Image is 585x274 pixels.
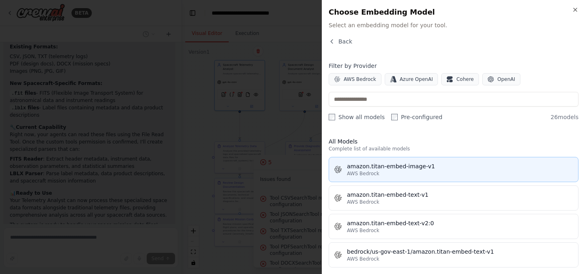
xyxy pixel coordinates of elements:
span: Select an embedding model for your tool. [329,21,578,29]
button: amazon.titan-embed-text-v1AWS Bedrock [329,185,578,211]
button: Back [329,37,352,46]
label: Show all models [329,113,385,121]
span: Back [338,37,352,46]
div: amazon.titan-embed-text-v1 [347,191,573,199]
h2: Choose Embedding Model [329,7,578,18]
span: OpenAI [497,76,515,83]
span: AWS Bedrock [347,199,379,205]
button: bedrock/us-gov-east-1/amazon.titan-embed-text-v1AWS Bedrock [329,242,578,267]
div: amazon.titan-embed-text-v2:0 [347,219,573,227]
div: bedrock/us-gov-east-1/amazon.titan-embed-text-v1 [347,248,573,256]
span: AWS Bedrock [347,256,379,262]
h3: All Models [329,137,578,146]
button: amazon.titan-embed-text-v2:0AWS Bedrock [329,214,578,239]
input: Pre-configured [391,114,398,120]
input: Show all models [329,114,335,120]
button: amazon.titan-embed-image-v1AWS Bedrock [329,157,578,182]
h4: Filter by Provider [329,62,578,70]
span: Cohere [456,76,474,83]
label: Pre-configured [391,113,442,121]
span: 26 models [550,113,578,121]
button: OpenAI [482,73,520,85]
div: amazon.titan-embed-image-v1 [347,162,573,170]
span: AWS Bedrock [344,76,376,83]
span: AWS Bedrock [347,227,379,234]
button: Azure OpenAI [385,73,438,85]
button: AWS Bedrock [329,73,381,85]
span: AWS Bedrock [347,170,379,177]
span: Azure OpenAI [400,76,433,83]
button: Cohere [441,73,479,85]
p: Complete list of available models [329,146,578,152]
